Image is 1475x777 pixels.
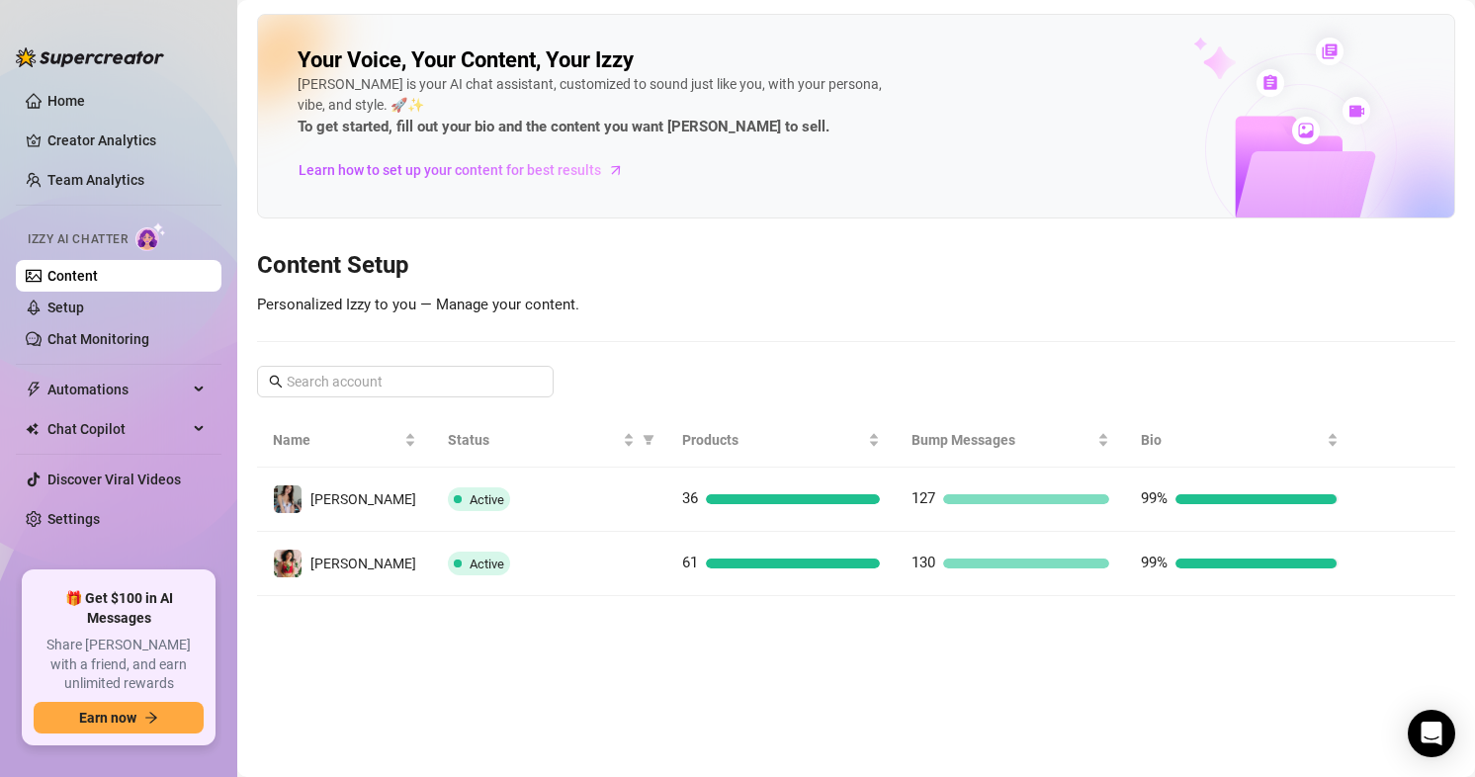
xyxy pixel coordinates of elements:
[1141,429,1323,451] span: Bio
[1125,413,1354,468] th: Bio
[287,371,526,392] input: Search account
[135,222,166,251] img: AI Chatter
[682,429,864,451] span: Products
[310,556,416,571] span: [PERSON_NAME]
[257,296,579,313] span: Personalized Izzy to you — Manage your content.
[911,489,935,507] span: 127
[273,429,400,451] span: Name
[47,331,149,347] a: Chat Monitoring
[911,429,1093,451] span: Bump Messages
[606,160,626,180] span: arrow-right
[432,413,666,468] th: Status
[310,491,416,507] span: [PERSON_NAME]
[1408,710,1455,757] div: Open Intercom Messenger
[47,511,100,527] a: Settings
[257,413,432,468] th: Name
[34,636,204,694] span: Share [PERSON_NAME] with a friend, and earn unlimited rewards
[643,434,654,446] span: filter
[274,485,302,513] img: Maki
[144,711,158,725] span: arrow-right
[257,250,1455,282] h3: Content Setup
[47,268,98,284] a: Content
[26,422,39,436] img: Chat Copilot
[47,93,85,109] a: Home
[911,554,935,571] span: 130
[79,710,136,726] span: Earn now
[26,382,42,397] span: thunderbolt
[639,425,658,455] span: filter
[470,557,504,571] span: Active
[34,589,204,628] span: 🎁 Get $100 in AI Messages
[470,492,504,507] span: Active
[274,550,302,577] img: maki
[1141,554,1168,571] span: 99%
[298,46,634,74] h2: Your Voice, Your Content, Your Izzy
[28,230,128,249] span: Izzy AI Chatter
[47,413,188,445] span: Chat Copilot
[34,702,204,734] button: Earn nowarrow-right
[682,554,698,571] span: 61
[47,125,206,156] a: Creator Analytics
[47,172,144,188] a: Team Analytics
[682,489,698,507] span: 36
[298,118,829,135] strong: To get started, fill out your bio and the content you want [PERSON_NAME] to sell.
[47,300,84,315] a: Setup
[299,159,601,181] span: Learn how to set up your content for best results
[269,375,283,388] span: search
[896,413,1125,468] th: Bump Messages
[47,374,188,405] span: Automations
[448,429,619,451] span: Status
[666,413,896,468] th: Products
[1148,16,1454,217] img: ai-chatter-content-library-cLFOSyPT.png
[298,154,639,186] a: Learn how to set up your content for best results
[298,74,891,139] div: [PERSON_NAME] is your AI chat assistant, customized to sound just like you, with your persona, vi...
[47,472,181,487] a: Discover Viral Videos
[16,47,164,67] img: logo-BBDzfeDw.svg
[1141,489,1168,507] span: 99%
